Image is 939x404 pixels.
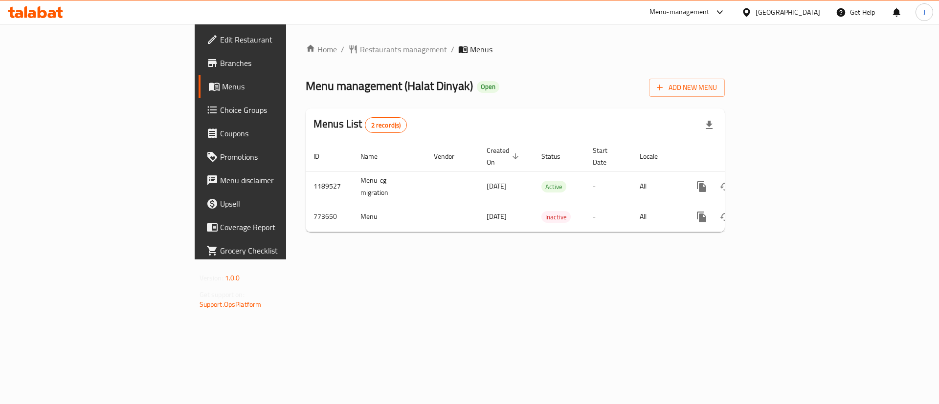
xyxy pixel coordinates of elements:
td: - [585,202,632,232]
a: Coverage Report [199,215,352,239]
a: Choice Groups [199,98,352,122]
td: All [632,171,682,202]
div: Inactive [541,211,571,223]
div: Menu-management [649,6,710,18]
span: Menu management ( Halat Dinyak ) [306,75,473,97]
a: Coupons [199,122,352,145]
span: Status [541,150,573,162]
span: Restaurants management [360,43,447,55]
a: Branches [199,51,352,75]
a: Upsell [199,192,352,215]
span: Grocery Checklist [220,245,344,256]
span: Active [541,181,566,192]
span: 2 record(s) [365,121,407,130]
th: Actions [682,142,792,171]
td: - [585,171,632,202]
nav: breadcrumb [306,43,725,55]
span: Edit Restaurant [220,34,344,45]
span: Inactive [541,212,571,223]
button: more [690,205,714,229]
span: Branches [220,57,344,69]
span: Menu disclaimer [220,174,344,186]
div: Total records count [365,117,407,133]
a: Grocery Checklist [199,239,352,262]
a: Edit Restaurant [199,28,352,51]
div: Open [477,81,499,93]
div: Export file [697,113,721,137]
td: Menu-cg migration [353,171,426,202]
h2: Menus List [313,117,407,133]
span: 1.0.0 [225,272,240,284]
button: Change Status [714,205,737,229]
span: Menus [222,81,344,92]
span: ID [313,150,332,162]
button: Change Status [714,175,737,198]
table: enhanced table [306,142,792,232]
span: Upsell [220,198,344,210]
span: Name [360,150,390,162]
a: Menu disclaimer [199,169,352,192]
span: Coverage Report [220,221,344,233]
span: Start Date [593,145,620,168]
span: Add New Menu [657,82,717,94]
span: Version: [200,272,224,284]
td: Menu [353,202,426,232]
span: Get support on: [200,288,245,301]
td: All [632,202,682,232]
span: J [923,7,925,18]
span: Open [477,83,499,91]
span: Choice Groups [220,104,344,116]
a: Restaurants management [348,43,447,55]
span: Promotions [220,151,344,163]
div: [GEOGRAPHIC_DATA] [756,7,820,18]
a: Support.OpsPlatform [200,298,262,311]
span: Created On [487,145,522,168]
a: Promotions [199,145,352,169]
button: more [690,175,714,198]
span: [DATE] [487,180,507,192]
li: / [451,43,454,55]
span: Locale [640,150,671,162]
a: Menus [199,75,352,98]
span: [DATE] [487,210,507,223]
button: Add New Menu [649,79,725,97]
span: Menus [470,43,492,55]
span: Coupons [220,128,344,139]
span: Vendor [434,150,467,162]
